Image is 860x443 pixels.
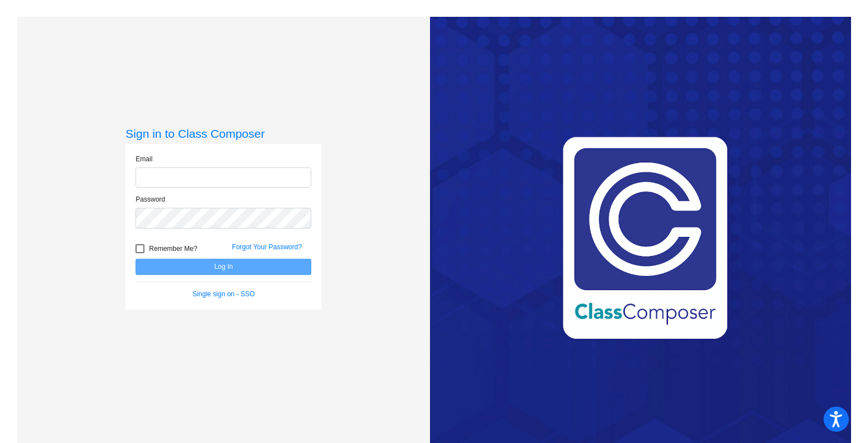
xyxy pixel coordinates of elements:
label: Password [135,194,165,204]
button: Log In [135,259,311,275]
a: Single sign on - SSO [193,290,255,298]
h3: Sign in to Class Composer [125,127,321,141]
span: Remember Me? [149,242,197,255]
a: Forgot Your Password? [232,243,302,251]
label: Email [135,154,152,164]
